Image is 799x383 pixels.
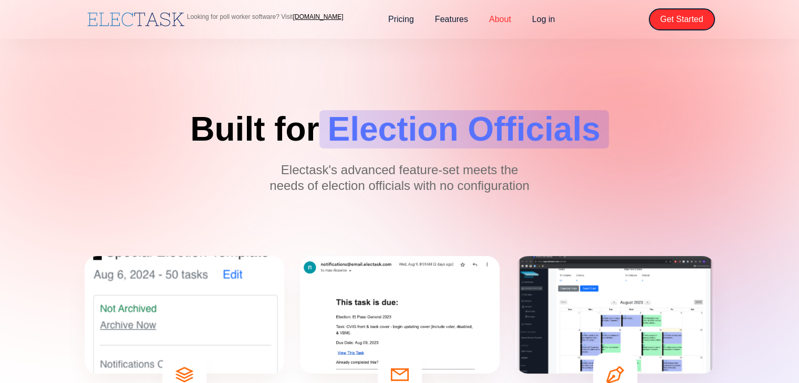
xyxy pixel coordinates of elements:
[649,8,715,30] a: Get Started
[190,110,609,148] h1: Built for
[378,8,424,30] a: Pricing
[319,110,609,148] span: Election Officials
[424,8,479,30] a: Features
[268,162,531,194] p: Electask's advanced feature-set meets the needs of election officials with no configuration
[85,10,187,29] a: home
[187,14,344,20] p: Looking for poll worker software? Visit
[522,8,566,30] a: Log in
[293,13,344,20] a: [DOMAIN_NAME]
[479,8,522,30] a: About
